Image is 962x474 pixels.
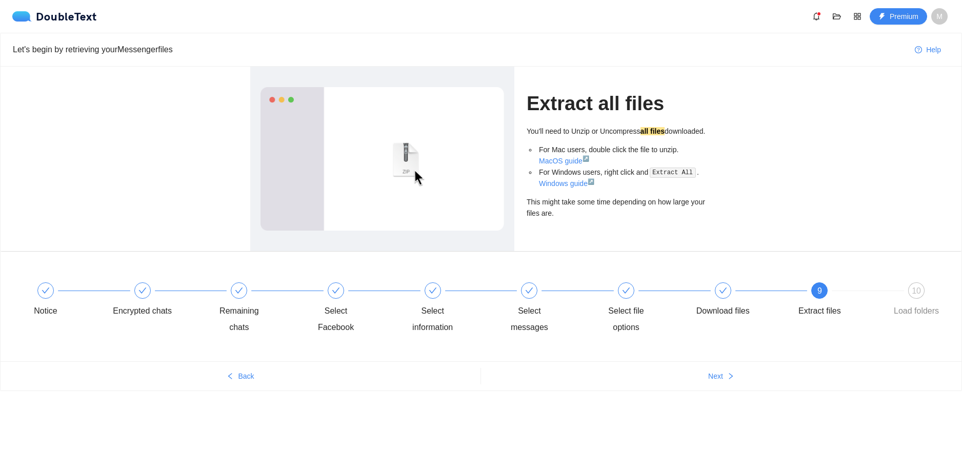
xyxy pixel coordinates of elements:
button: question-circleHelp [907,42,949,58]
span: Back [238,370,254,382]
sup: ↗ [588,178,594,184]
button: bell [808,8,825,25]
div: Select Facebook [306,282,403,336]
span: check [429,286,437,295]
li: For Mac users, double click the file to unzip. [537,144,712,167]
div: Select file options [596,303,656,336]
button: thunderboltPremium [870,8,927,25]
span: check [42,286,50,295]
span: bell [809,12,824,20]
div: Select information [403,303,463,336]
button: leftBack [1,368,480,384]
span: folder-open [829,12,845,20]
span: Next [708,370,723,382]
code: Extract All [650,168,696,178]
img: logo [12,11,36,22]
span: M [936,8,943,25]
span: thunderbolt [878,13,886,21]
button: Nextright [481,368,961,384]
span: question-circle [915,46,922,54]
li: For Windows users, right click and . [537,167,712,190]
button: appstore [849,8,866,25]
span: 10 [912,286,921,295]
div: 9Extract files [790,282,887,319]
div: Encrypted chats [113,282,210,319]
div: Load folders [894,303,939,319]
a: logoDoubleText [12,11,97,22]
div: 10Load folders [887,282,946,319]
button: folder-open [829,8,845,25]
span: check [332,286,340,295]
div: Select Facebook [306,303,366,336]
div: Notice [34,303,57,319]
div: Download files [693,282,790,319]
strong: all files [640,127,665,135]
span: check [622,286,630,295]
sup: ↗ [583,155,589,161]
a: MacOS guide↗ [539,157,589,165]
span: check [235,286,243,295]
span: check [719,286,727,295]
div: Select information [403,282,500,336]
div: DoubleText [12,11,97,22]
div: This might take some time depending on how large your files are. [527,196,712,219]
span: left [227,373,234,381]
a: Windows guide↗ [539,179,594,188]
div: Select messages [499,282,596,336]
div: Remaining chats [209,282,306,336]
span: Premium [890,11,918,22]
div: You'll need to Unzip or Uncompress downloaded. [527,126,712,137]
div: Encrypted chats [113,303,172,319]
span: right [727,373,734,381]
div: Remaining chats [209,303,269,336]
span: 9 [817,286,822,295]
h1: Extract all files [527,92,712,116]
div: Download files [696,303,750,319]
div: Let's begin by retrieving your Messenger files [13,43,907,56]
span: appstore [850,12,865,20]
div: Select messages [499,303,559,336]
span: check [525,286,533,295]
span: Help [926,44,941,55]
div: Extract files [798,303,841,319]
div: Notice [16,282,113,319]
span: check [138,286,147,295]
div: Select file options [596,282,693,336]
